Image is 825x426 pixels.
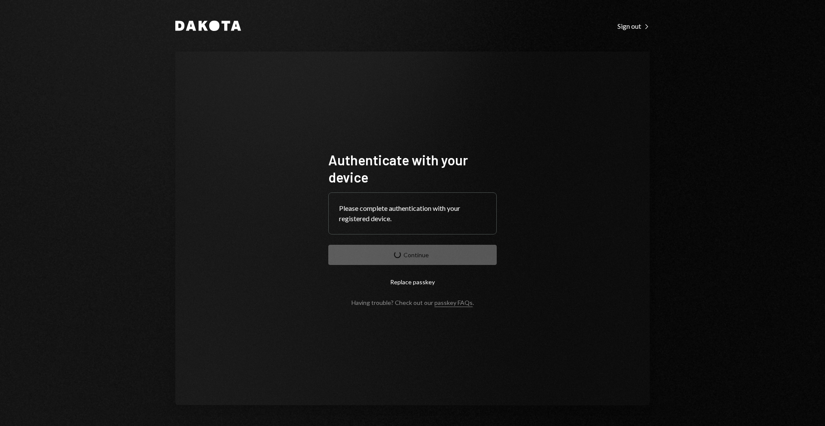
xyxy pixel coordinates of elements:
button: Replace passkey [328,272,497,292]
h1: Authenticate with your device [328,151,497,186]
div: Having trouble? Check out our . [351,299,474,306]
div: Please complete authentication with your registered device. [339,203,486,224]
div: Sign out [617,22,650,30]
a: Sign out [617,21,650,30]
a: passkey FAQs [434,299,473,307]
